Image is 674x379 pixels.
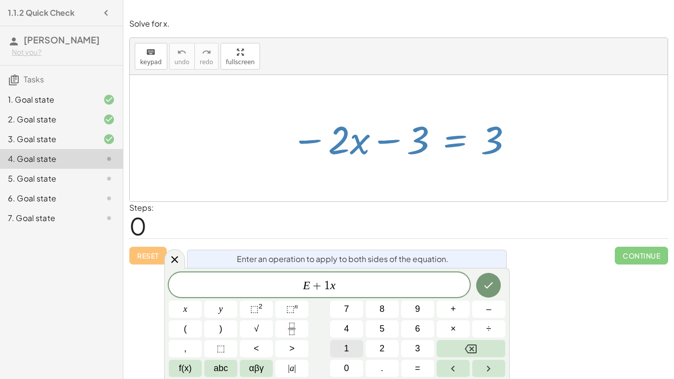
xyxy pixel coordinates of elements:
[295,303,298,310] sup: n
[310,280,325,292] span: +
[204,340,237,357] button: Placeholder
[450,322,456,336] span: ×
[8,212,87,224] div: 7. Goal state
[129,18,668,30] p: Solve for x.
[179,362,192,375] span: f(x)
[220,322,223,336] span: )
[415,322,420,336] span: 6
[217,342,225,355] span: ⬚
[8,192,87,204] div: 6. Goal state
[103,133,115,145] i: Task finished and correct.
[275,340,308,357] button: Greater than
[275,301,308,318] button: Superscript
[169,43,195,70] button: undoundo
[140,59,162,66] span: keypad
[240,360,273,377] button: Greek alphabet
[472,301,505,318] button: Minus
[169,340,202,357] button: ,
[177,46,187,58] i: undo
[129,202,154,213] label: Steps:
[379,303,384,316] span: 8
[103,94,115,106] i: Task finished and correct.
[259,303,262,310] sup: 2
[437,360,470,377] button: Left arrow
[366,301,399,318] button: 8
[8,173,87,185] div: 5. Goal state
[146,46,155,58] i: keyboard
[204,320,237,338] button: )
[200,59,213,66] span: redo
[330,340,363,357] button: 1
[8,7,75,19] h4: 1.1.2 Quick Check
[330,320,363,338] button: 4
[240,301,273,318] button: Squared
[254,342,259,355] span: <
[289,342,295,355] span: >
[401,340,434,357] button: 3
[437,320,470,338] button: Times
[379,342,384,355] span: 2
[8,133,87,145] div: 3. Goal state
[103,114,115,125] i: Task finished and correct.
[330,301,363,318] button: 7
[226,59,255,66] span: fullscreen
[240,320,273,338] button: Square root
[249,362,264,375] span: αβγ
[169,301,202,318] button: x
[175,59,189,66] span: undo
[254,322,259,336] span: √
[214,362,228,375] span: abc
[324,280,330,292] span: 1
[472,320,505,338] button: Divide
[330,279,336,292] var: x
[288,363,290,373] span: |
[250,304,259,314] span: ⬚
[184,303,187,316] span: x
[103,212,115,224] i: Task not started.
[437,301,470,318] button: Plus
[184,322,187,336] span: (
[103,192,115,204] i: Task not started.
[344,322,349,336] span: 4
[204,360,237,377] button: Alphabet
[24,34,100,45] span: [PERSON_NAME]
[169,360,202,377] button: Functions
[288,362,296,375] span: a
[415,342,420,355] span: 3
[401,360,434,377] button: Equals
[103,153,115,165] i: Task not started.
[401,301,434,318] button: 9
[437,340,505,357] button: Backspace
[330,360,363,377] button: 0
[476,273,501,298] button: Done
[8,114,87,125] div: 2. Goal state
[12,47,115,57] div: Not you?
[450,303,456,316] span: +
[344,342,349,355] span: 1
[8,94,87,106] div: 1. Goal state
[275,360,308,377] button: Absolute value
[24,74,44,84] span: Tasks
[486,303,491,316] span: –
[472,360,505,377] button: Right arrow
[240,340,273,357] button: Less than
[487,322,491,336] span: ÷
[184,342,187,355] span: ,
[129,211,147,241] span: 0
[366,340,399,357] button: 2
[221,43,260,70] button: fullscreen
[135,43,167,70] button: keyboardkeypad
[344,303,349,316] span: 7
[202,46,211,58] i: redo
[275,320,308,338] button: Fraction
[8,153,87,165] div: 4. Goal state
[366,320,399,338] button: 5
[294,363,296,373] span: |
[169,320,202,338] button: (
[344,362,349,375] span: 0
[194,43,219,70] button: redoredo
[237,253,449,265] span: Enter an operation to apply to both sides of the equation.
[381,362,383,375] span: .
[379,322,384,336] span: 5
[415,303,420,316] span: 9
